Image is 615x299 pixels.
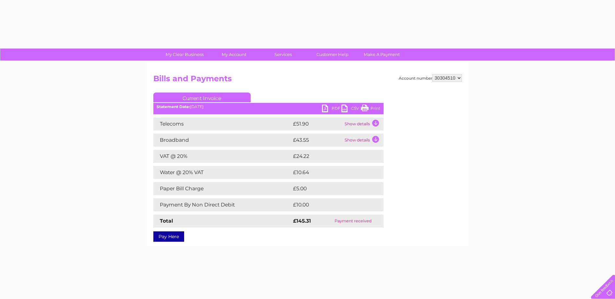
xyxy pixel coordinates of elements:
div: [DATE] [153,105,384,109]
div: Account number [399,74,462,82]
td: £10.64 [291,166,370,179]
td: Payment received [323,215,383,227]
b: Statement Date: [157,104,190,109]
td: £10.00 [291,198,370,211]
strong: Total [160,218,173,224]
a: My Account [207,49,261,61]
td: Show details [343,134,384,147]
a: CSV [341,105,361,114]
strong: £145.31 [293,218,311,224]
a: Current Invoice [153,93,251,102]
a: Services [256,49,310,61]
a: Pay Here [153,231,184,242]
td: £24.22 [291,150,370,163]
a: PDF [322,105,341,114]
a: My Clear Business [158,49,211,61]
td: Water @ 20% VAT [153,166,291,179]
td: £51.90 [291,117,343,130]
td: £43.55 [291,134,343,147]
a: Customer Help [306,49,359,61]
td: VAT @ 20% [153,150,291,163]
td: Show details [343,117,384,130]
a: Make A Payment [355,49,408,61]
h2: Bills and Payments [153,74,462,86]
a: Print [361,105,380,114]
td: Broadband [153,134,291,147]
td: Payment By Non Direct Debit [153,198,291,211]
td: Paper Bill Charge [153,182,291,195]
td: Telecoms [153,117,291,130]
td: £5.00 [291,182,369,195]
